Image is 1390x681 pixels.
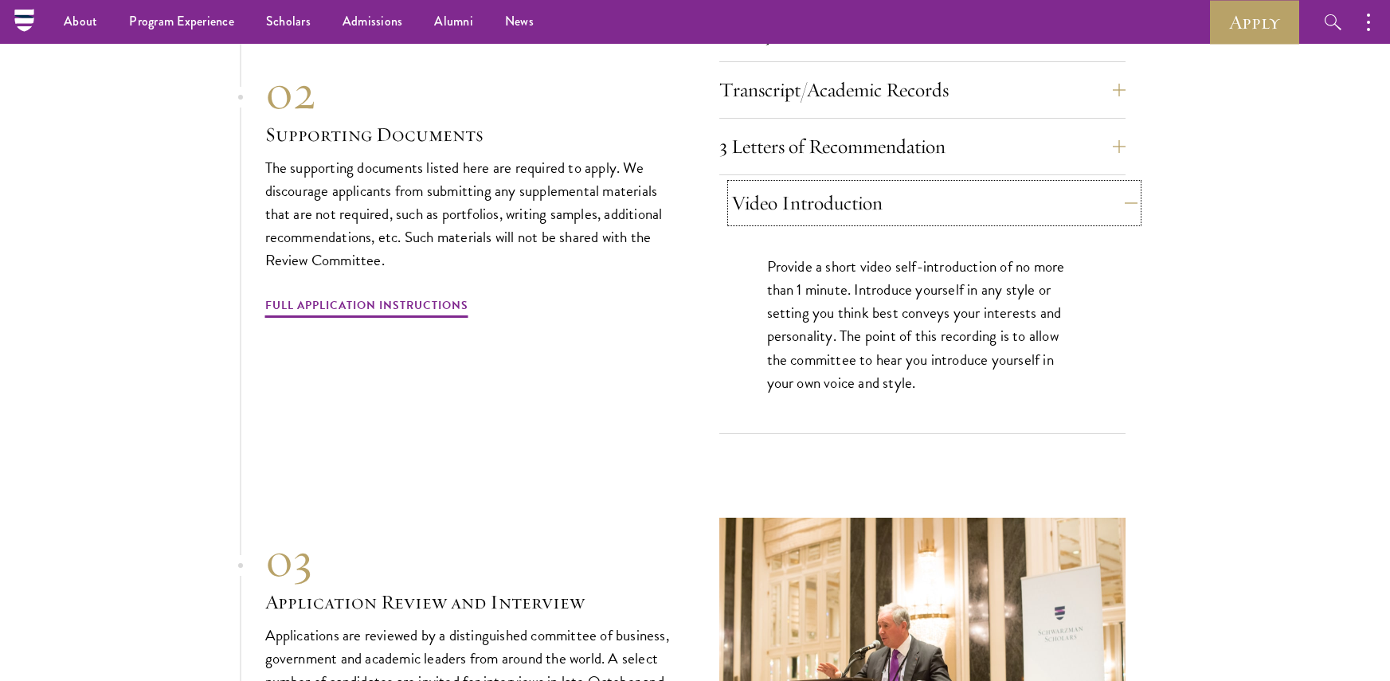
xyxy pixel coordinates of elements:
[265,64,672,121] div: 02
[265,156,672,272] p: The supporting documents listed here are required to apply. We discourage applicants from submitt...
[719,71,1126,109] button: Transcript/Academic Records
[265,589,672,616] h3: Application Review and Interview
[767,255,1078,393] p: Provide a short video self-introduction of no more than 1 minute. Introduce yourself in any style...
[265,531,672,589] div: 03
[719,127,1126,166] button: 3 Letters of Recommendation
[265,121,672,148] h3: Supporting Documents
[265,295,468,320] a: Full Application Instructions
[731,184,1137,222] button: Video Introduction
